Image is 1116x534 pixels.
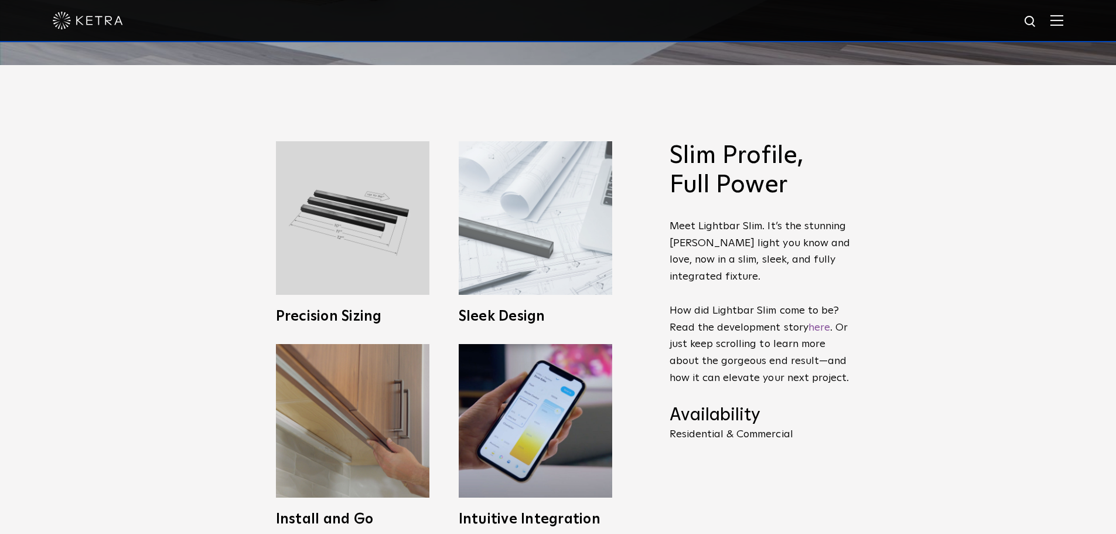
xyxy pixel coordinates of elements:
[808,322,830,333] a: here
[459,512,612,526] h3: Intuitive Integration
[1023,15,1038,29] img: search icon
[670,218,851,387] p: Meet Lightbar Slim. It’s the stunning [PERSON_NAME] light you know and love, now in a slim, sleek...
[670,404,851,427] h4: Availability
[670,141,851,200] h2: Slim Profile, Full Power
[459,309,612,324] h3: Sleek Design
[276,309,429,324] h3: Precision Sizing
[459,141,612,295] img: L30_SlimProfile
[670,429,851,440] p: Residential & Commercial
[276,141,429,295] img: L30_Custom_Length_Black-2
[53,12,123,29] img: ketra-logo-2019-white
[1050,15,1063,26] img: Hamburger%20Nav.svg
[276,512,429,526] h3: Install and Go
[276,344,429,498] img: LS0_Easy_Install
[459,344,612,498] img: L30_SystemIntegration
